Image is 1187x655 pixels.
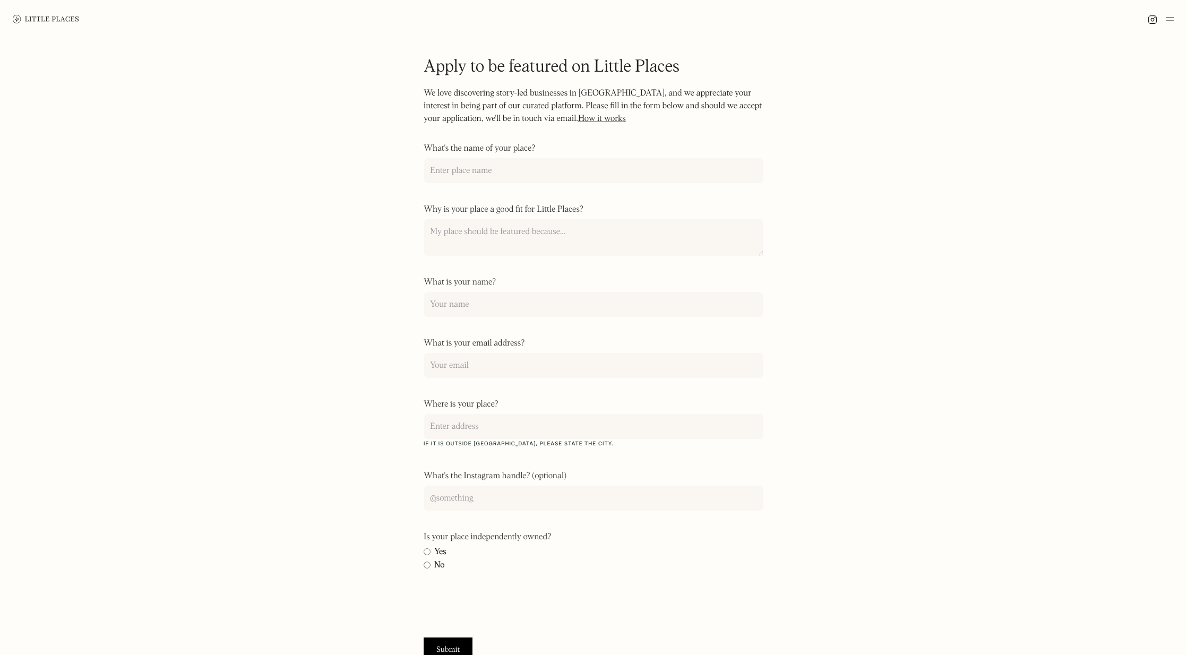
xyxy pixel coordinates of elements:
[424,277,763,288] label: What is your name?
[424,292,763,317] input: Your name
[424,592,585,633] iframe: reCAPTCHA
[424,471,763,481] label: What's the Instagram handle? (optional)
[578,115,626,123] a: How it works
[424,486,763,511] input: @something
[424,414,763,439] input: Enter address
[424,338,763,349] label: What is your email address?
[424,56,763,79] h1: Apply to be featured on Little Places
[424,204,763,215] label: Why is your place a good fit for Little Places?
[424,353,763,378] input: Your email
[424,532,763,542] label: Is your place independently owned?
[424,143,763,154] label: What's the name of your place?
[424,158,763,183] input: Enter place name
[424,399,763,410] label: Where is your place?
[434,547,446,557] span: Yes
[424,562,431,568] input: No
[424,548,431,555] input: Yes
[424,87,763,138] p: We love discovering story-led businesses in [GEOGRAPHIC_DATA], and we appreciate your interest in...
[424,439,763,450] label: If it is outside [GEOGRAPHIC_DATA], please state the city.
[434,560,445,571] span: No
